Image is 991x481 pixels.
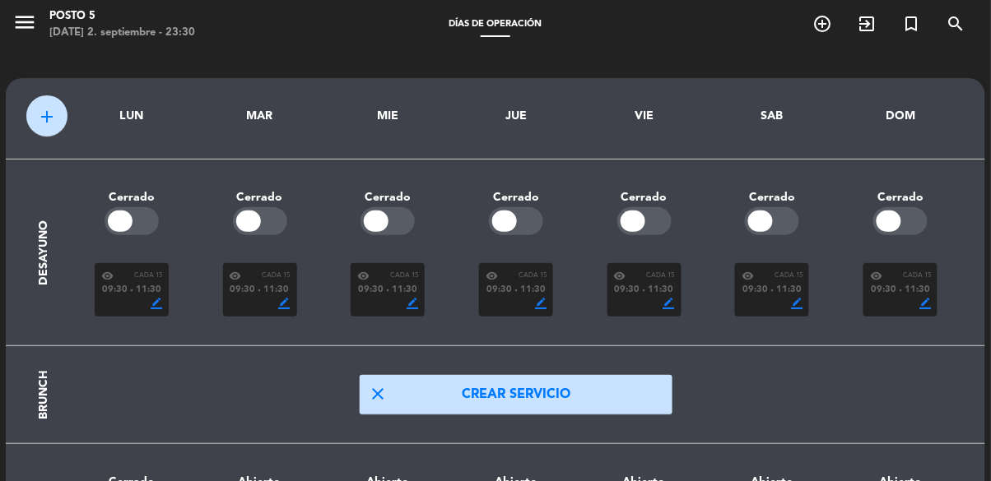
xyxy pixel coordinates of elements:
[836,188,965,207] div: Cerrado
[26,95,67,136] button: add
[615,283,640,298] span: 09:30
[49,8,195,25] div: Posto 5
[407,298,418,309] span: border_color
[721,107,825,126] div: SAB
[67,188,196,207] div: Cerrado
[130,289,133,292] span: fiber_manual_record
[386,289,389,292] span: fiber_manual_record
[520,283,546,298] span: 11:30
[151,298,162,309] span: border_color
[903,271,931,281] span: Cada 15
[441,20,551,29] span: Días de Operación
[102,283,128,298] span: 09:30
[614,270,626,282] span: visibility
[647,271,675,281] span: Cada 15
[464,107,568,126] div: JUE
[12,10,37,40] button: menu
[580,188,709,207] div: Cerrado
[871,283,896,298] span: 09:30
[593,107,696,126] div: VIE
[535,298,547,309] span: border_color
[742,270,754,282] span: visibility
[12,10,37,35] i: menu
[486,270,498,282] span: visibility
[519,271,547,281] span: Cada 15
[486,283,512,298] span: 09:30
[742,283,768,298] span: 09:30
[134,271,162,281] span: Cada 15
[101,270,114,282] span: visibility
[357,270,370,282] span: visibility
[279,298,291,309] span: border_color
[49,25,195,41] div: [DATE] 2. septiembre - 23:30
[649,283,674,298] span: 11:30
[514,289,518,292] span: fiber_manual_record
[80,107,184,126] div: LUN
[919,298,931,309] span: border_color
[208,107,312,126] div: MAR
[849,107,952,126] div: DOM
[791,298,803,309] span: border_color
[870,270,882,282] span: visibility
[230,283,256,298] span: 09:30
[905,283,930,298] span: 11:30
[947,14,966,34] i: search
[643,289,646,292] span: fiber_manual_record
[368,384,388,404] span: close
[35,220,54,285] div: Desayuno
[452,188,580,207] div: Cerrado
[392,283,417,298] span: 11:30
[358,283,384,298] span: 09:30
[858,14,877,34] i: exit_to_app
[776,283,802,298] span: 11:30
[258,289,262,292] span: fiber_manual_record
[899,289,902,292] span: fiber_manual_record
[770,289,774,292] span: fiber_manual_record
[263,271,291,281] span: Cada 15
[35,370,54,419] div: Brunch
[775,271,803,281] span: Cada 15
[323,188,452,207] div: Cerrado
[136,283,161,298] span: 11:30
[196,188,324,207] div: Cerrado
[663,298,675,309] span: border_color
[264,283,290,298] span: 11:30
[902,14,922,34] i: turned_in_not
[360,375,672,414] button: closeCrear servicio
[230,270,242,282] span: visibility
[709,188,837,207] div: Cerrado
[813,14,833,34] i: add_circle_outline
[37,107,57,127] span: add
[336,107,440,126] div: MIE
[390,271,418,281] span: Cada 15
